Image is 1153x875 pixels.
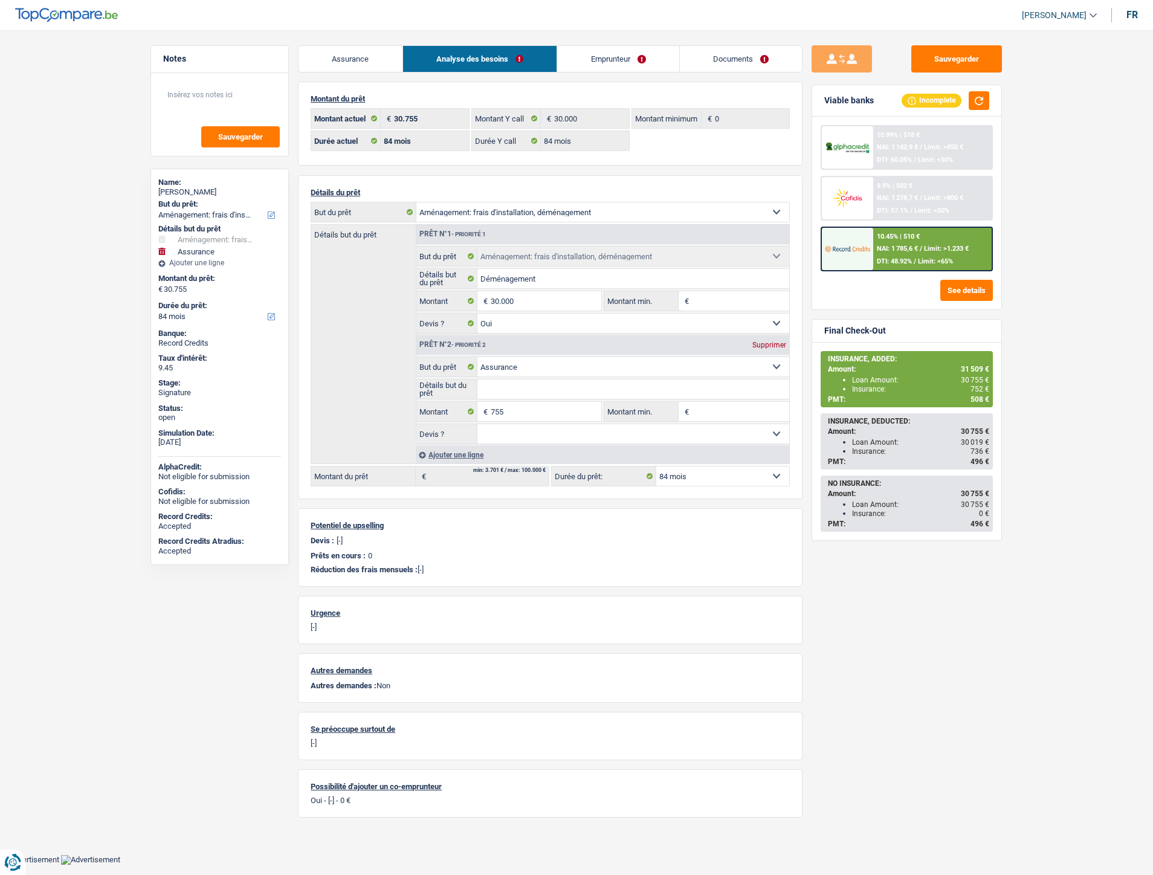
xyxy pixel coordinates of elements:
[825,141,870,155] img: AlphaCredit
[828,427,989,436] div: Amount:
[961,438,989,447] span: 30 019 €
[702,109,715,128] span: €
[158,301,279,311] label: Durée du prêt:
[311,131,381,150] label: Durée actuel
[1022,10,1087,21] span: [PERSON_NAME]
[311,467,416,486] label: Montant du prêt
[158,259,281,267] div: Ajouter une ligne
[311,202,416,222] label: But du prêt
[158,378,281,388] div: Stage:
[158,199,279,209] label: But du prêt:
[852,376,989,384] div: Loan Amount:
[311,725,790,734] p: Se préoccupe surtout de
[158,274,279,283] label: Montant du prêt:
[749,341,789,349] div: Supprimer
[557,46,679,72] a: Emprunteur
[477,291,491,311] span: €
[852,385,989,393] div: Insurance:
[910,207,912,215] span: /
[311,94,790,103] p: Montant du prêt
[311,738,790,747] p: [-]
[877,233,920,241] div: 10.45% | 510 €
[1012,5,1097,25] a: [PERSON_NAME]
[877,194,918,202] span: NAI: 1 278,7 €
[914,156,916,164] span: /
[824,326,886,336] div: Final Check-Out
[828,520,989,528] div: PMT:
[158,354,281,363] div: Taux d'intérêt:
[472,109,541,128] label: Montant Y call
[877,257,912,265] span: DTI: 48.92%
[158,413,281,422] div: open
[979,509,989,518] span: 0 €
[961,489,989,498] span: 30 755 €
[311,109,381,128] label: Montant actuel
[311,609,790,618] p: Urgence
[158,462,281,472] div: AlphaCredit:
[158,285,163,294] span: €
[971,457,989,466] span: 496 €
[311,782,790,791] p: Possibilité d'ajouter un co-emprunteur
[852,509,989,518] div: Insurance:
[158,178,281,187] div: Name:
[311,565,418,574] span: Réduction des frais mensuels :
[828,365,989,373] div: Amount:
[632,109,702,128] label: Montant minimum
[158,338,281,348] div: Record Credits
[680,46,803,72] a: Documents
[158,497,281,506] div: Not eligible for submission
[920,245,922,253] span: /
[940,280,993,301] button: See details
[924,194,963,202] span: Limit: >800 €
[158,187,281,197] div: [PERSON_NAME]
[403,46,557,72] a: Analyse des besoins
[416,291,477,311] label: Montant
[158,388,281,398] div: Signature
[824,95,874,106] div: Viable banks
[924,245,969,253] span: Limit: >1.233 €
[311,225,416,239] label: Détails but du prêt
[477,402,491,421] span: €
[201,126,280,147] button: Sauvegarder
[337,536,343,545] p: [-]
[158,546,281,556] div: Accepted
[552,467,656,486] label: Durée du prêt:
[825,237,870,260] img: Record Credits
[158,329,281,338] div: Banque:
[914,257,916,265] span: /
[299,46,402,72] a: Assurance
[918,257,953,265] span: Limit: <65%
[61,855,120,865] img: Advertisement
[416,341,489,349] div: Prêt n°2
[918,156,953,164] span: Limit: <50%
[828,489,989,498] div: Amount:
[877,143,918,151] span: NAI: 1 142,9 €
[416,314,477,333] label: Devis ?
[311,536,334,545] p: Devis :
[416,269,477,288] label: Détails but du prêt
[158,363,281,373] div: 9.45
[158,404,281,413] div: Status:
[158,512,281,521] div: Record Credits:
[825,187,870,209] img: Cofidis
[311,666,790,675] p: Autres demandes
[914,207,949,215] span: Limit: <50%
[679,291,692,311] span: €
[311,188,790,197] p: Détails du prêt
[158,472,281,482] div: Not eligible for submission
[679,402,692,421] span: €
[877,182,912,190] div: 9.9% | 502 €
[971,520,989,528] span: 496 €
[877,156,912,164] span: DTI: 60.05%
[828,355,989,363] div: INSURANCE, ADDED:
[961,427,989,436] span: 30 755 €
[416,379,477,399] label: Détails but du prêt
[877,207,908,215] span: DTI: 57.1%
[828,479,989,488] div: NO INSURANCE:
[604,291,678,311] label: Montant min.
[218,133,263,141] span: Sauvegarder
[158,437,281,447] div: [DATE]
[311,796,790,805] p: Oui - [-] - 0 €
[311,565,790,574] p: [-]
[163,54,276,64] h5: Notes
